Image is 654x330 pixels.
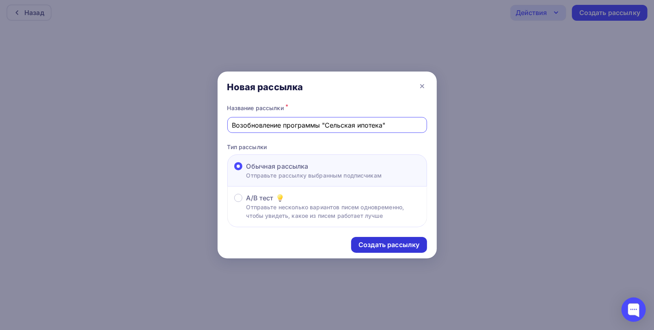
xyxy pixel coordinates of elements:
p: Отправьте несколько вариантов писем одновременно, чтобы увидеть, какое из писем работает лучше [246,203,420,220]
p: Тип рассылки [227,143,427,151]
span: Обычная рассылка [246,161,309,171]
input: Придумайте название рассылки [232,120,422,130]
p: Отправьте рассылку выбранным подписчикам [246,171,382,180]
div: Новая рассылка [227,81,303,93]
div: Название рассылки [227,102,427,114]
span: A/B тест [246,193,274,203]
div: Создать рассылку [358,240,419,250]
